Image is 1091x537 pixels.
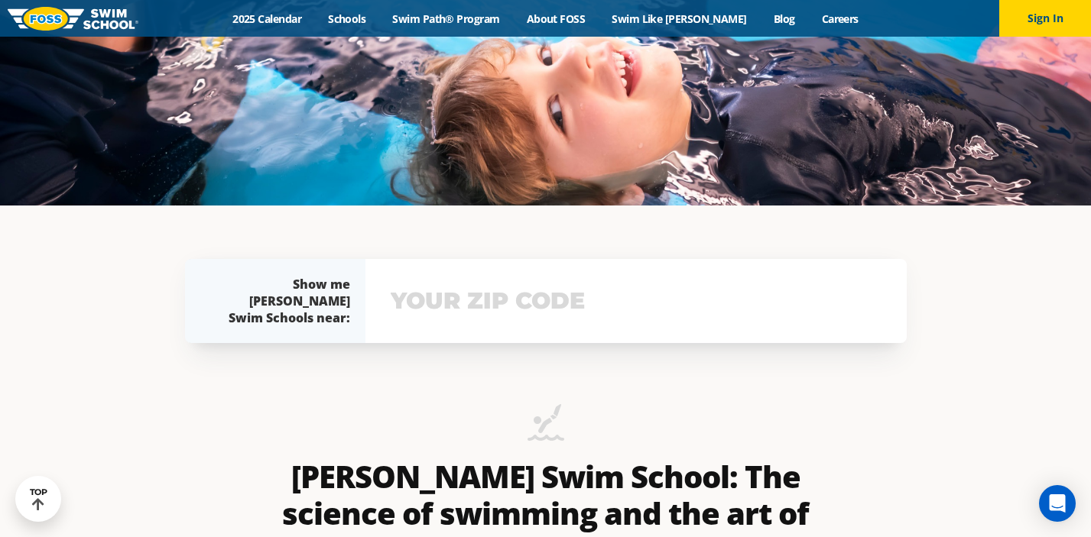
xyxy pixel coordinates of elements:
div: TOP [30,487,47,511]
img: icon-swimming-diving-2.png [528,404,564,451]
a: Careers [808,11,872,26]
a: Swim Path® Program [379,11,513,26]
div: Open Intercom Messenger [1039,485,1076,522]
input: YOUR ZIP CODE [387,279,885,323]
a: Swim Like [PERSON_NAME] [599,11,761,26]
a: About FOSS [513,11,599,26]
a: 2025 Calendar [219,11,315,26]
a: Blog [760,11,808,26]
a: Schools [315,11,379,26]
div: Show me [PERSON_NAME] Swim Schools near: [216,276,350,326]
img: FOSS Swim School Logo [8,7,138,31]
